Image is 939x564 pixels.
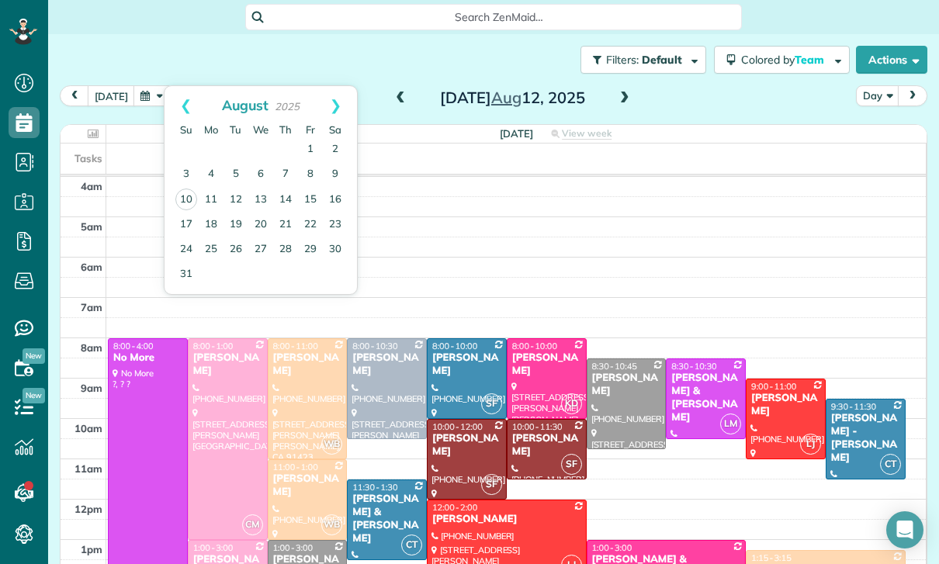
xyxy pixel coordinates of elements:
[323,213,348,237] a: 23
[81,301,102,313] span: 7am
[81,220,102,233] span: 5am
[81,543,102,555] span: 1pm
[275,100,300,112] span: 2025
[199,213,223,237] a: 18
[175,189,197,210] a: 10
[671,361,716,372] span: 8:30 - 10:30
[204,123,218,136] span: Monday
[273,462,318,472] span: 11:00 - 1:00
[273,237,298,262] a: 28
[511,351,582,378] div: [PERSON_NAME]
[273,162,298,187] a: 7
[800,434,821,455] span: LJ
[431,432,502,458] div: [PERSON_NAME]
[306,123,315,136] span: Friday
[23,388,45,403] span: New
[174,213,199,237] a: 17
[174,262,199,287] a: 31
[81,382,102,394] span: 9am
[321,434,342,455] span: WB
[192,351,263,378] div: [PERSON_NAME]
[592,361,637,372] span: 8:30 - 10:45
[298,137,323,162] a: 1
[751,552,792,563] span: 1:15 - 3:15
[432,502,477,513] span: 12:00 - 2:00
[352,493,422,545] div: [PERSON_NAME] & [PERSON_NAME]
[279,123,292,136] span: Thursday
[230,123,241,136] span: Tuesday
[253,123,269,136] span: Wednesday
[352,351,422,378] div: [PERSON_NAME]
[223,162,248,187] a: 5
[323,237,348,262] a: 30
[591,372,662,398] div: [PERSON_NAME]
[248,188,273,213] a: 13
[491,88,521,107] span: Aug
[714,46,850,74] button: Colored byTeam
[273,188,298,213] a: 14
[113,341,154,351] span: 8:00 - 4:00
[856,46,927,74] button: Actions
[511,432,582,458] div: [PERSON_NAME]
[481,393,502,414] span: SF
[898,85,927,106] button: next
[500,127,533,140] span: [DATE]
[199,237,223,262] a: 25
[81,261,102,273] span: 6am
[174,162,199,187] a: 3
[199,162,223,187] a: 4
[248,213,273,237] a: 20
[323,162,348,187] a: 9
[352,341,397,351] span: 8:00 - 10:30
[272,351,343,378] div: [PERSON_NAME]
[580,46,706,74] button: Filters: Default
[23,348,45,364] span: New
[592,542,632,553] span: 1:00 - 3:00
[74,503,102,515] span: 12pm
[272,472,343,499] div: [PERSON_NAME]
[81,180,102,192] span: 4am
[432,341,477,351] span: 8:00 - 10:00
[273,542,314,553] span: 1:00 - 3:00
[352,482,397,493] span: 11:30 - 1:30
[401,535,422,555] span: CT
[314,86,357,125] a: Next
[74,422,102,434] span: 10am
[880,454,901,475] span: CT
[431,351,502,378] div: [PERSON_NAME]
[113,351,183,365] div: No More
[248,237,273,262] a: 27
[830,412,901,465] div: [PERSON_NAME] - [PERSON_NAME]
[431,513,582,526] div: [PERSON_NAME]
[606,53,639,67] span: Filters:
[88,85,135,106] button: [DATE]
[199,188,223,213] a: 11
[750,392,821,418] div: [PERSON_NAME]
[60,85,89,106] button: prev
[432,421,483,432] span: 10:00 - 12:00
[223,188,248,213] a: 12
[886,511,923,548] div: Open Intercom Messenger
[741,53,830,67] span: Colored by
[415,89,609,106] h2: [DATE] 12, 2025
[242,514,263,535] span: CM
[329,123,341,136] span: Saturday
[298,162,323,187] a: 8
[512,341,557,351] span: 8:00 - 10:00
[180,123,192,136] span: Sunday
[298,237,323,262] a: 29
[670,372,741,424] div: [PERSON_NAME] & [PERSON_NAME]
[751,381,796,392] span: 9:00 - 11:00
[795,53,826,67] span: Team
[323,188,348,213] a: 16
[562,127,612,140] span: View week
[573,46,706,74] a: Filters: Default
[720,413,741,434] span: LM
[321,514,342,535] span: WB
[831,401,876,412] span: 9:30 - 11:30
[165,86,207,125] a: Prev
[74,462,102,475] span: 11am
[273,341,318,351] span: 8:00 - 11:00
[856,85,899,106] button: Day
[81,341,102,354] span: 8am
